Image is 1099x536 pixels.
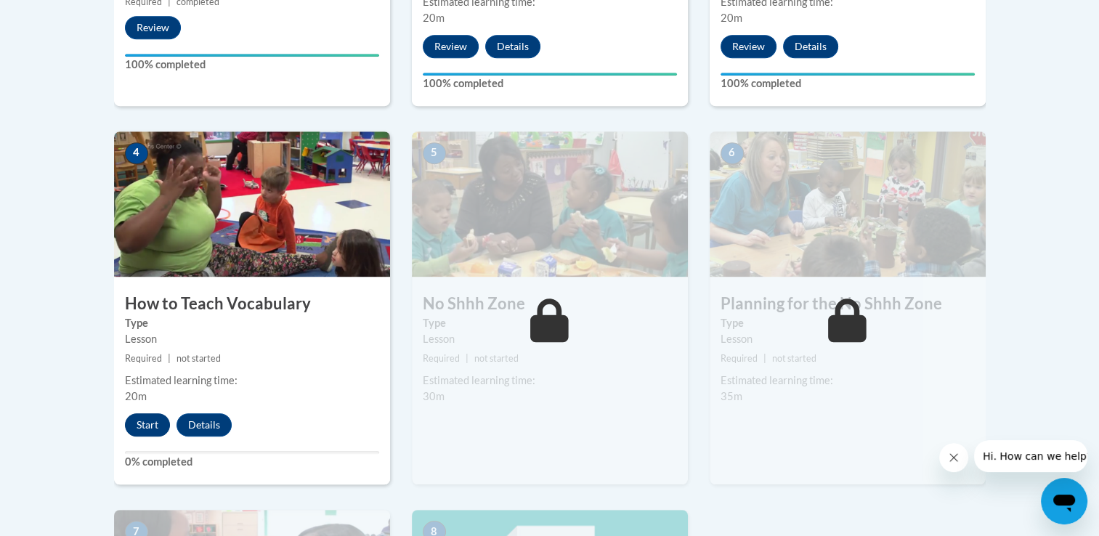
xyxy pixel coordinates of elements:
span: Required [423,353,460,364]
span: Hi. How can we help? [9,10,118,22]
button: Start [125,413,170,436]
span: 20m [721,12,742,24]
span: Required [125,353,162,364]
span: 5 [423,142,446,164]
img: Course Image [114,131,390,277]
span: 4 [125,142,148,164]
img: Course Image [412,131,688,277]
button: Review [125,16,181,39]
span: not started [177,353,221,364]
label: 100% completed [423,76,677,92]
h3: How to Teach Vocabulary [114,293,390,315]
div: Lesson [125,331,379,347]
span: 30m [423,390,445,402]
label: 100% completed [125,57,379,73]
label: 0% completed [125,454,379,470]
div: Estimated learning time: [721,373,975,389]
div: Estimated learning time: [423,373,677,389]
div: Your progress [125,54,379,57]
button: Review [423,35,479,58]
span: 20m [423,12,445,24]
span: | [168,353,171,364]
div: Estimated learning time: [125,373,379,389]
iframe: Message from company [974,440,1087,472]
button: Details [177,413,232,436]
iframe: Button to launch messaging window [1041,478,1087,524]
iframe: Close message [939,443,968,472]
label: Type [721,315,975,331]
h3: Planning for the No Shhh Zone [710,293,986,315]
span: not started [474,353,519,364]
label: Type [125,315,379,331]
span: 35m [721,390,742,402]
div: Your progress [721,73,975,76]
div: Lesson [721,331,975,347]
span: Required [721,353,758,364]
span: 20m [125,390,147,402]
label: 100% completed [721,76,975,92]
label: Type [423,315,677,331]
span: 6 [721,142,744,164]
div: Lesson [423,331,677,347]
div: Your progress [423,73,677,76]
span: | [466,353,469,364]
span: not started [772,353,816,364]
img: Course Image [710,131,986,277]
span: | [763,353,766,364]
button: Details [485,35,540,58]
h3: No Shhh Zone [412,293,688,315]
button: Details [783,35,838,58]
button: Review [721,35,776,58]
